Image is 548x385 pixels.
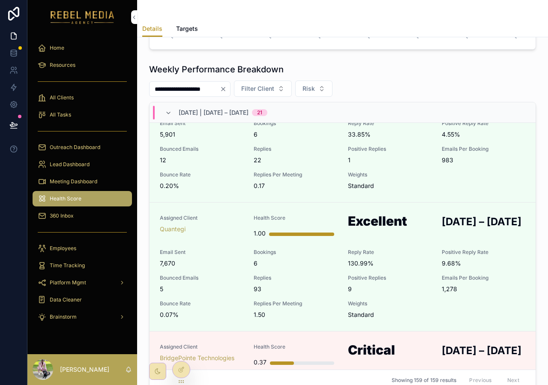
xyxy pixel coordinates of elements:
p: [PERSON_NAME] [60,365,109,374]
a: Platform Mgmt [33,275,132,290]
span: 130.99% [348,259,431,268]
span: Bounce Rate [160,300,243,307]
button: Select Button [234,81,292,97]
a: Details [142,21,162,37]
span: Reply Rate [348,249,431,256]
span: 4.55% [442,130,525,139]
span: 0.07% [160,310,243,319]
h1: Weekly Performance Breakdown [149,63,284,75]
span: 5,901 [160,130,243,139]
span: Meeting Dashboard [50,178,97,185]
span: Bounce Rate [160,171,243,178]
span: Time Tracking [50,262,85,269]
a: All Tasks [33,107,132,122]
span: Positive Reply Rate [442,249,525,256]
div: scrollable content [27,34,137,336]
span: All Clients [50,94,74,101]
span: 983 [442,156,525,164]
span: Showing 159 of 159 results [392,377,456,384]
a: BridgePointe Technologies [160,354,234,362]
span: [DATE] | [DATE] – [DATE] [179,108,249,117]
h2: [DATE] – [DATE] [442,343,525,358]
a: Lead Dashboard [33,157,132,172]
span: Health Score [50,195,81,202]
span: Replies [254,275,337,281]
a: Time Tracking [33,258,132,273]
span: 93 [254,285,337,293]
span: Targets [176,24,198,33]
span: 1,278 [442,285,525,293]
a: Imaginate Growth Agency0.94Email Sent5,901Bookings6Reply Rate33.85%Positive Reply Rate4.55%Bounce... [150,74,536,203]
span: Bookings [254,249,337,256]
div: 0.37 [254,354,267,371]
span: Email Sent [160,120,243,127]
span: Assigned Client [160,215,243,221]
span: 1 [348,156,431,164]
span: 9.68% [442,259,525,268]
span: Bounced Emails [160,275,243,281]
span: 12 [160,156,243,164]
span: Outreach Dashboard [50,144,100,151]
span: Replies Per Meeting [254,300,337,307]
span: All Tasks [50,111,71,118]
span: Bookings [254,120,337,127]
span: Resources [50,62,75,69]
img: App logo [51,10,114,24]
span: Positive Reply Rate [442,120,525,127]
a: All Clients [33,90,132,105]
span: Health Score [254,215,337,221]
a: Outreach Dashboard [33,140,132,155]
div: 1.00 [254,225,266,242]
span: Standard [348,182,374,190]
span: Health Score [254,343,337,350]
span: Home [50,45,64,51]
span: Data Cleaner [50,296,82,303]
span: Positive Replies [348,275,431,281]
span: 7,670 [160,259,243,268]
a: Assigned ClientQuantegiHealth Score1.00Excellent[DATE] – [DATE]Email Sent7,670Bookings6Reply Rate... [150,203,536,331]
span: Brainstorm [50,313,77,320]
a: Quantegi [160,225,186,233]
a: Resources [33,57,132,73]
span: Platform Mgmt [50,279,86,286]
span: Reply Rate [348,120,431,127]
span: Filter Client [241,84,274,93]
a: Data Cleaner [33,292,132,307]
span: Weights [348,300,431,307]
button: Clear [220,86,230,93]
span: Replies Per Meeting [254,171,337,178]
h1: Excellent [348,215,431,231]
span: Bounced Emails [160,146,243,152]
a: Employees [33,241,132,256]
span: Weights [348,171,431,178]
span: Standard [348,310,374,319]
span: Replies [254,146,337,152]
span: 22 [254,156,337,164]
button: Select Button [295,81,332,97]
span: Assigned Client [160,343,243,350]
a: Targets [176,21,198,38]
span: 33.85% [348,130,431,139]
span: Details [142,24,162,33]
span: Positive Replies [348,146,431,152]
span: 360 Inbox [50,212,74,219]
h1: Critical [348,343,431,360]
span: 0.17 [254,182,337,190]
span: Emails Per Booking [442,275,525,281]
span: Lead Dashboard [50,161,90,168]
div: 21 [257,109,262,116]
a: Brainstorm [33,309,132,325]
span: 6 [254,130,337,139]
span: Employees [50,245,76,252]
a: Meeting Dashboard [33,174,132,189]
a: Health Score [33,191,132,206]
a: Home [33,40,132,56]
a: 360 Inbox [33,208,132,224]
span: Risk [302,84,315,93]
span: 9 [348,285,431,293]
span: 6 [254,259,337,268]
span: Emails Per Booking [442,146,525,152]
span: 1.50 [254,310,337,319]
